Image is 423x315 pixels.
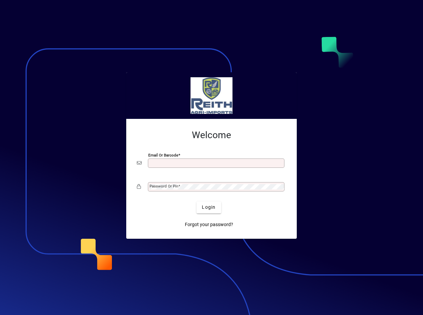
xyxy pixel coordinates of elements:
button: Login [197,201,221,213]
span: Login [202,204,215,211]
mat-label: Password or Pin [150,184,178,188]
span: Forgot your password? [185,221,233,228]
h2: Welcome [137,130,286,141]
a: Forgot your password? [182,219,236,231]
mat-label: Email or Barcode [148,153,178,157]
